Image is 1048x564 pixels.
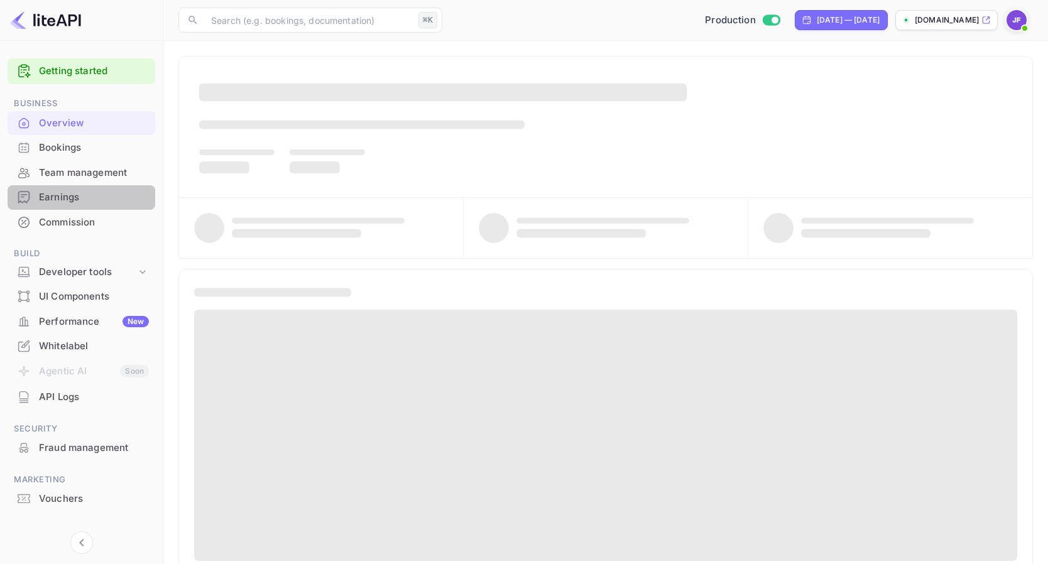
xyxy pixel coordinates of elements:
div: New [123,316,149,327]
div: Commission [8,210,155,235]
span: Security [8,422,155,436]
div: ⌘K [418,12,437,28]
div: Overview [39,116,149,131]
a: Commission [8,210,155,234]
a: Bookings [8,136,155,159]
div: API Logs [39,390,149,404]
div: Earnings [8,185,155,210]
img: Jenny Frimer [1007,10,1027,30]
a: PerformanceNew [8,310,155,333]
div: Developer tools [8,261,155,283]
div: Bookings [8,136,155,160]
a: Whitelabel [8,334,155,357]
span: Marketing [8,473,155,487]
a: API Logs [8,385,155,408]
div: Fraud management [8,436,155,460]
div: Vouchers [39,492,149,506]
span: Business [8,97,155,111]
div: Switch to Sandbox mode [700,13,785,28]
div: Team management [39,166,149,180]
div: Overview [8,111,155,136]
div: Vouchers [8,487,155,511]
div: Fraud management [39,441,149,455]
div: API Logs [8,385,155,409]
a: Fraud management [8,436,155,459]
a: Earnings [8,185,155,209]
div: Developer tools [39,265,136,279]
div: Click to change the date range period [795,10,888,30]
img: LiteAPI logo [10,10,81,30]
div: UI Components [8,285,155,309]
a: UI Components [8,285,155,308]
div: Earnings [39,190,149,205]
input: Search (e.g. bookings, documentation) [204,8,413,33]
a: Vouchers [8,487,155,510]
span: Production [705,13,756,28]
span: Build [8,247,155,261]
a: Getting started [39,64,149,79]
div: [DATE] — [DATE] [817,14,880,26]
div: Whitelabel [8,334,155,359]
div: PerformanceNew [8,310,155,334]
button: Collapse navigation [70,531,93,554]
div: Whitelabel [39,339,149,354]
div: Commission [39,215,149,230]
div: Team management [8,161,155,185]
p: [DOMAIN_NAME] [915,14,979,26]
a: Overview [8,111,155,134]
div: UI Components [39,290,149,304]
a: Team management [8,161,155,184]
div: Bookings [39,141,149,155]
div: Performance [39,315,149,329]
div: Getting started [8,58,155,84]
